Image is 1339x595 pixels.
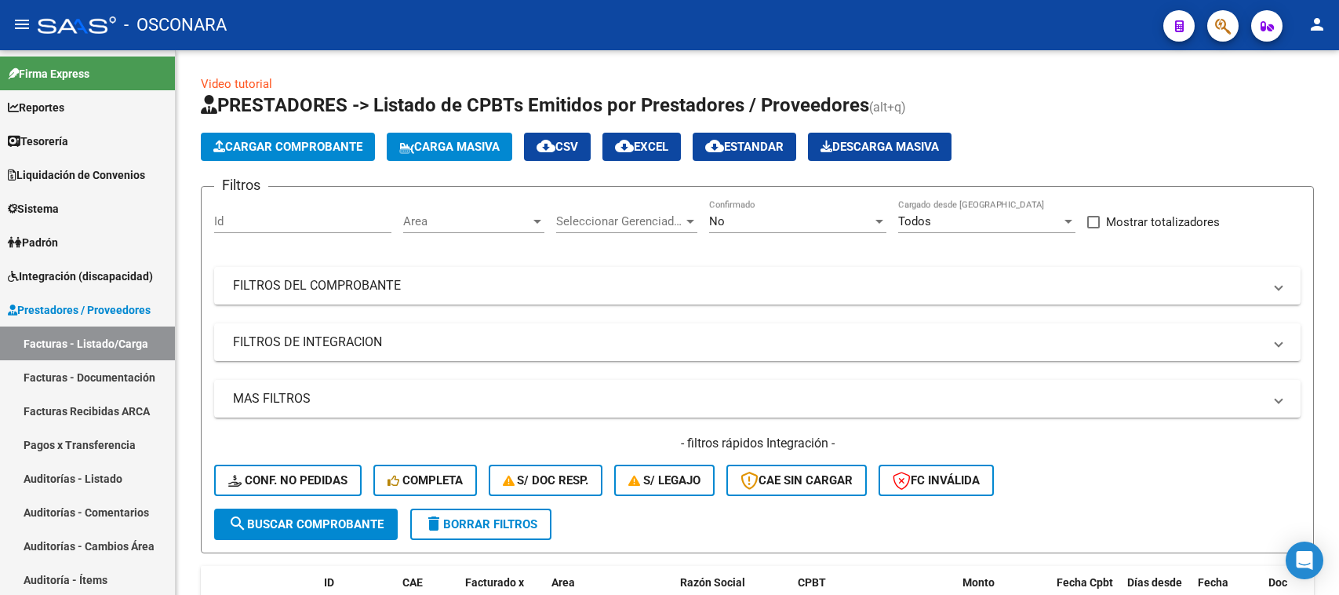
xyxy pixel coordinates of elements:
button: FC Inválida [879,465,994,496]
span: Tesorería [8,133,68,150]
span: CSV [537,140,578,154]
span: ID [324,576,334,589]
span: CAE [402,576,423,589]
span: S/ Doc Resp. [503,473,589,487]
span: Integración (discapacidad) [8,268,153,285]
app-download-masive: Descarga masiva de comprobantes (adjuntos) [808,133,951,161]
button: Cargar Comprobante [201,133,375,161]
span: Firma Express [8,65,89,82]
span: Seleccionar Gerenciador [556,214,683,228]
span: Monto [962,576,995,589]
span: Completa [388,473,463,487]
mat-panel-title: MAS FILTROS [233,390,1263,407]
span: Prestadores / Proveedores [8,301,151,319]
span: Conf. no pedidas [228,473,347,487]
span: Liquidación de Convenios [8,166,145,184]
span: Estandar [705,140,784,154]
button: S/ Doc Resp. [489,465,603,496]
button: Borrar Filtros [410,509,551,540]
span: PRESTADORES -> Listado de CPBTs Emitidos por Prestadores / Proveedores [201,94,869,116]
span: Buscar Comprobante [228,517,384,531]
mat-icon: cloud_download [615,137,634,155]
span: Mostrar totalizadores [1106,213,1220,232]
span: (alt+q) [869,100,906,115]
span: FC Inválida [893,473,980,487]
button: EXCEL [602,133,681,161]
button: Estandar [693,133,796,161]
span: Sistema [8,200,59,217]
span: S/ legajo [628,473,700,487]
div: Open Intercom Messenger [1286,542,1323,579]
span: Todos [898,214,931,228]
span: Descarga Masiva [821,140,939,154]
span: Borrar Filtros [424,517,537,531]
span: Area [551,576,575,589]
mat-panel-title: FILTROS DEL COMPROBANTE [233,277,1263,294]
h4: - filtros rápidos Integración - [214,435,1301,452]
span: No [709,214,725,228]
span: Cargar Comprobante [213,140,362,154]
mat-panel-title: FILTROS DE INTEGRACION [233,334,1263,351]
mat-expansion-panel-header: FILTROS DEL COMPROBANTE [214,267,1301,305]
mat-icon: delete [424,514,443,533]
button: Conf. no pedidas [214,465,362,496]
span: Area [403,214,530,228]
mat-icon: search [228,514,247,533]
span: EXCEL [615,140,668,154]
button: Completa [373,465,477,496]
a: Video tutorial [201,77,272,91]
button: Descarga Masiva [808,133,951,161]
span: Reportes [8,99,64,116]
span: CAE SIN CARGAR [740,473,853,487]
span: Razón Social [680,576,745,589]
button: CSV [524,133,591,161]
span: Fecha Cpbt [1057,576,1113,589]
button: Buscar Comprobante [214,509,398,540]
button: CAE SIN CARGAR [726,465,867,496]
h3: Filtros [214,174,268,196]
span: Padrón [8,234,58,251]
mat-icon: menu [13,15,31,34]
button: Carga Masiva [387,133,512,161]
mat-icon: cloud_download [537,137,555,155]
mat-icon: person [1308,15,1326,34]
span: Carga Masiva [399,140,500,154]
button: S/ legajo [614,465,715,496]
mat-expansion-panel-header: FILTROS DE INTEGRACION [214,323,1301,361]
mat-expansion-panel-header: MAS FILTROS [214,380,1301,418]
span: - OSCONARA [124,8,227,42]
span: CPBT [798,576,826,589]
mat-icon: cloud_download [705,137,724,155]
